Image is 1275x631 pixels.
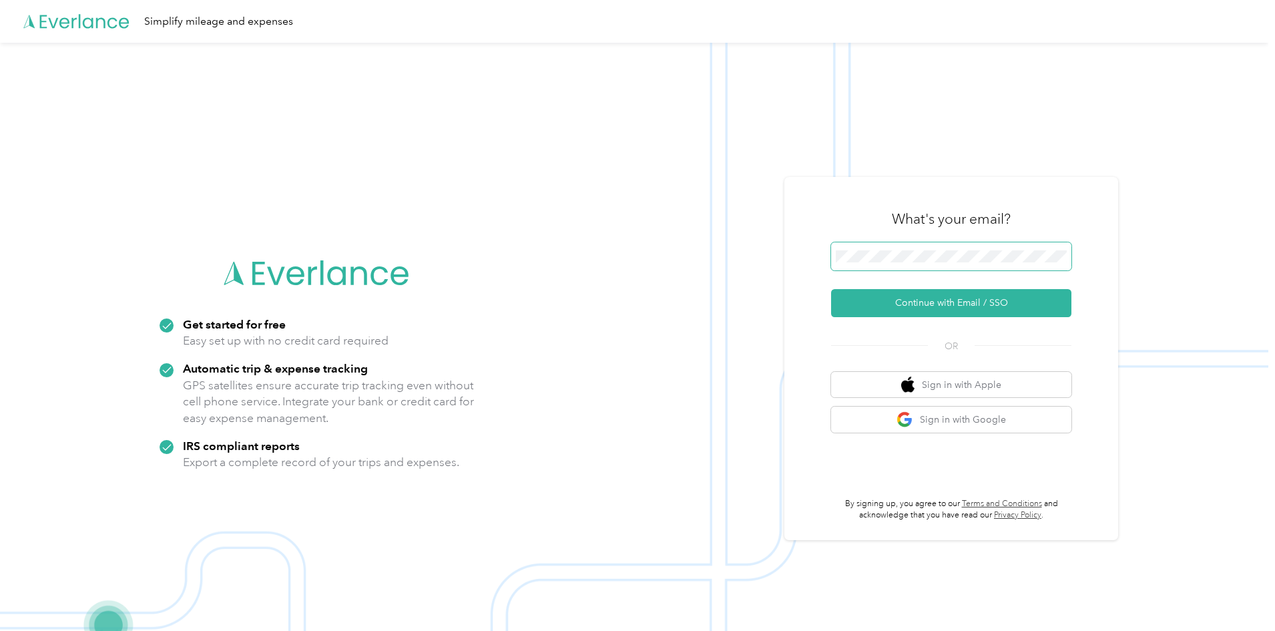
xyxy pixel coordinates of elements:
[892,210,1011,228] h3: What's your email?
[962,499,1042,509] a: Terms and Conditions
[183,439,300,453] strong: IRS compliant reports
[183,333,389,349] p: Easy set up with no credit card required
[183,361,368,375] strong: Automatic trip & expense tracking
[831,407,1071,433] button: google logoSign in with Google
[831,498,1071,521] p: By signing up, you agree to our and acknowledge that you have read our .
[183,317,286,331] strong: Get started for free
[994,510,1041,520] a: Privacy Policy
[831,289,1071,317] button: Continue with Email / SSO
[183,377,475,427] p: GPS satellites ensure accurate trip tracking even without cell phone service. Integrate your bank...
[831,372,1071,398] button: apple logoSign in with Apple
[928,339,975,353] span: OR
[901,377,915,393] img: apple logo
[144,13,293,30] div: Simplify mileage and expenses
[897,411,913,428] img: google logo
[183,454,459,471] p: Export a complete record of your trips and expenses.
